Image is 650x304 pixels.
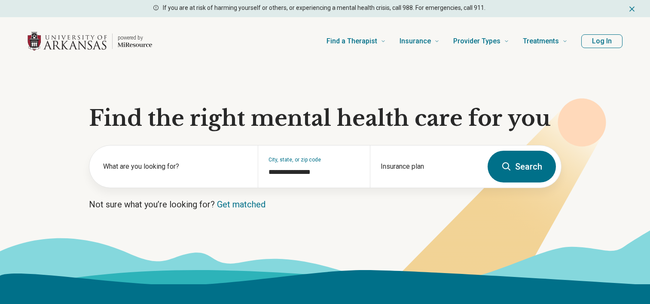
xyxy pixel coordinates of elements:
[217,199,265,210] a: Get matched
[488,151,556,182] button: Search
[103,161,247,172] label: What are you looking for?
[327,24,386,58] a: Find a Therapist
[523,35,559,47] span: Treatments
[118,34,152,41] p: powered by
[327,35,377,47] span: Find a Therapist
[400,35,431,47] span: Insurance
[27,27,152,55] a: Home page
[453,24,509,58] a: Provider Types
[89,106,562,131] h1: Find the right mental health care for you
[400,24,439,58] a: Insurance
[453,35,500,47] span: Provider Types
[581,34,623,48] button: Log In
[89,198,562,210] p: Not sure what you’re looking for?
[523,24,568,58] a: Treatments
[628,3,636,14] button: Dismiss
[163,3,485,12] p: If you are at risk of harming yourself or others, or experiencing a mental health crisis, call 98...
